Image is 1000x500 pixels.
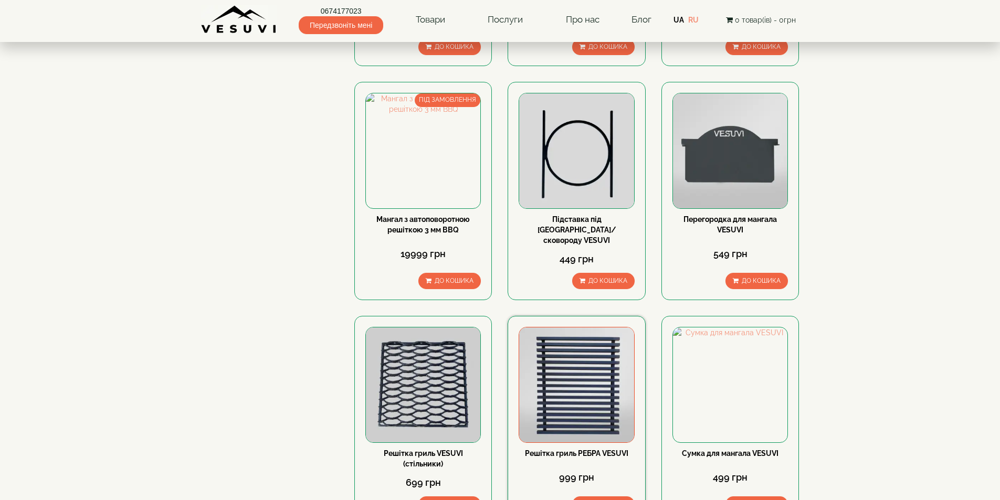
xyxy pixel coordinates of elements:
a: Послуги [477,8,533,32]
a: RU [688,16,699,24]
button: До кошика [725,273,788,289]
span: Передзвоніть мені [299,16,383,34]
a: Підставка під [GEOGRAPHIC_DATA]/сковороду VESUVI [538,215,616,244]
span: До кошика [435,277,473,284]
div: 549 грн [672,247,788,261]
a: Сумка для мангала VESUVI [682,449,778,458]
span: До кошика [742,277,781,284]
a: Про нас [555,8,610,32]
span: До кошика [742,43,781,50]
a: Решітка гриль РЕБРА VESUVI [525,449,628,458]
div: 999 грн [519,471,634,484]
a: UA [673,16,684,24]
button: 0 товар(ів) - 0грн [723,14,799,26]
button: До кошика [572,39,635,55]
img: Мангал з автоповоротною решіткою 3 мм BBQ [366,93,480,208]
span: До кошика [588,43,627,50]
img: Сумка для мангала VESUVI [673,327,787,442]
span: ПІД ЗАМОВЛЕННЯ [415,93,480,107]
div: 449 грн [519,252,634,266]
a: Блог [631,14,651,25]
img: Решітка гриль VESUVI (стільники) [366,327,480,442]
img: Завод VESUVI [201,5,277,34]
button: До кошика [725,39,788,55]
button: До кошика [418,39,481,55]
a: Перегородка для мангала VESUVI [683,215,777,234]
a: Мангал з автоповоротною решіткою 3 мм BBQ [376,215,470,234]
a: Решітка гриль VESUVI (стільники) [384,449,463,468]
a: 0674177023 [299,6,383,16]
div: 19999 грн [365,247,481,261]
img: Перегородка для мангала VESUVI [673,93,787,208]
div: 499 грн [672,471,788,484]
a: Товари [405,8,456,32]
div: 699 грн [365,476,481,490]
button: До кошика [572,273,635,289]
span: До кошика [435,43,473,50]
img: Підставка під казан/сковороду VESUVI [519,93,634,208]
img: Решітка гриль РЕБРА VESUVI [519,327,634,442]
span: До кошика [588,277,627,284]
button: До кошика [418,273,481,289]
span: 0 товар(ів) - 0грн [735,16,796,24]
